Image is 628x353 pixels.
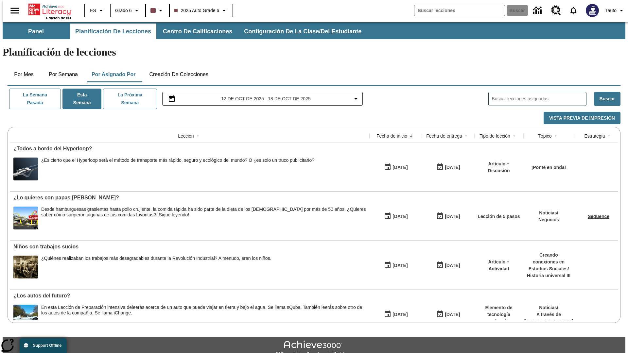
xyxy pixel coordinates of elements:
div: Fecha de entrega [426,133,462,139]
span: Planificación de lecciones [75,28,151,35]
button: Escoja un nuevo avatar [582,2,603,19]
span: Centro de calificaciones [163,28,232,35]
span: ES [90,7,96,14]
button: 07/20/26: Último día en que podrá accederse la lección [434,210,462,223]
div: Niños con trabajos sucios [13,244,366,250]
div: [DATE] [445,212,460,221]
button: 07/11/25: Primer día en que estuvo disponible la lección [382,259,410,272]
div: [DATE] [392,163,408,172]
a: ¿Los autos del futuro? , Lecciones [13,293,366,299]
img: Representación artística del vehículo Hyperloop TT entrando en un túnel [13,158,38,180]
p: A través de [GEOGRAPHIC_DATA] [524,311,573,325]
div: Estrategia [584,133,605,139]
button: Por mes [8,67,40,82]
img: Avatar [586,4,599,17]
div: Fecha de inicio [376,133,407,139]
button: Por semana [44,67,83,82]
button: Creación de colecciones [144,67,214,82]
button: 11/30/25: Último día en que podrá accederse la lección [434,259,462,272]
button: 08/01/26: Último día en que podrá accederse la lección [434,308,462,321]
p: Artículo + Actividad [478,259,520,272]
button: Por asignado por [86,67,141,82]
h1: Planificación de lecciones [3,46,625,58]
div: ¿Es cierto que el Hyperloop será el método de transporte más rápido, seguro y ecológico del mundo... [41,158,314,180]
a: ¿Todos a bordo del Hyperloop?, Lecciones [13,146,366,152]
button: Clase: 2025 Auto Grade 6, Selecciona una clase [172,5,231,16]
button: La próxima semana [103,89,157,109]
testabrev: leerás acerca de un auto que puede viajar en tierra y bajo el agua. Se llama sQuba. También leerá... [41,305,362,315]
button: El color de la clase es café oscuro. Cambiar el color de la clase. [148,5,167,16]
p: Noticias / [524,304,573,311]
input: Buscar campo [414,5,505,16]
span: Panel [28,28,44,35]
div: [DATE] [392,261,408,270]
p: Elemento de tecnología mejorada [478,304,520,325]
div: [DATE] [445,163,460,172]
a: Portada [28,3,71,16]
div: [DATE] [445,311,460,319]
button: Sort [462,132,470,140]
div: Desde hamburguesas grasientas hasta pollo crujiente, la comida rápida ha sido parte de la dieta d... [41,207,366,229]
button: 07/14/25: Primer día en que estuvo disponible la lección [382,210,410,223]
button: Vista previa de impresión [544,112,620,125]
button: Configuración de la clase/del estudiante [239,24,367,39]
button: Seleccione el intervalo de fechas opción del menú [165,95,360,103]
button: 06/30/26: Último día en que podrá accederse la lección [434,161,462,174]
button: Support Offline [20,338,67,353]
span: Configuración de la clase/del estudiante [244,28,361,35]
span: Support Offline [33,343,61,348]
div: [DATE] [392,212,408,221]
button: Panel [3,24,69,39]
button: Planificación de lecciones [70,24,156,39]
a: Niños con trabajos sucios, Lecciones [13,244,366,250]
img: Uno de los primeros locales de McDonald's, con el icónico letrero rojo y los arcos amarillos. [13,207,38,229]
div: Desde hamburguesas grasientas hasta pollo crujiente, la comida rápida ha sido parte de la dieta d... [41,207,366,218]
div: ¿Quiénes realizaban los trabajos más desagradables durante la Revolución Industrial? A menudo, er... [41,256,271,278]
button: 07/21/25: Primer día en que estuvo disponible la lección [382,161,410,174]
div: [DATE] [392,311,408,319]
a: ¿Lo quieres con papas fritas?, Lecciones [13,195,366,201]
span: Tauto [605,7,617,14]
div: ¿Todos a bordo del Hyperloop? [13,146,366,152]
button: 07/01/25: Primer día en que estuvo disponible la lección [382,308,410,321]
div: En esta Lección de Preparación intensiva de [41,305,366,316]
button: Perfil/Configuración [603,5,628,16]
p: ¡Ponte en onda! [532,164,566,171]
p: Creando conexiones en Estudios Sociales / [527,252,571,272]
button: Abrir el menú lateral [5,1,25,20]
span: Edición de NJ [46,16,71,20]
div: Subbarra de navegación [3,24,367,39]
img: Un automóvil de alta tecnología flotando en el agua. [13,305,38,328]
div: En esta Lección de Preparación intensiva de leerás acerca de un auto que puede viajar en tierra y... [41,305,366,328]
button: Buscar [594,92,620,106]
div: Subbarra de navegación [3,22,625,39]
span: Grado 6 [115,7,132,14]
div: [DATE] [445,261,460,270]
button: Lenguaje: ES, Selecciona un idioma [87,5,108,16]
div: ¿Lo quieres con papas fritas? [13,195,366,201]
span: 12 de oct de 2025 - 18 de oct de 2025 [221,95,310,102]
p: Noticias / [538,210,559,216]
button: Sort [407,132,415,140]
button: Sort [510,132,518,140]
svg: Collapse Date Range Filter [352,95,360,103]
a: Centro de recursos, Se abrirá en una pestaña nueva. [547,2,565,19]
button: Centro de calificaciones [158,24,237,39]
div: ¿Es cierto que el Hyperloop será el método de transporte más rápido, seguro y ecológico del mundo... [41,158,314,163]
button: La semana pasada [9,89,61,109]
p: Lección de 5 pasos [478,213,520,220]
p: Artículo + Discusión [478,160,520,174]
div: ¿Quiénes realizaban los trabajos más desagradables durante la Revolución Industrial? A menudo, er... [41,256,271,261]
button: Esta semana [62,89,101,109]
button: Sort [552,132,560,140]
button: Sort [194,132,202,140]
span: 2025 Auto Grade 6 [174,7,219,14]
input: Buscar lecciones asignadas [492,94,586,104]
a: Notificaciones [565,2,582,19]
a: Sequence [588,214,609,219]
button: Sort [605,132,613,140]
